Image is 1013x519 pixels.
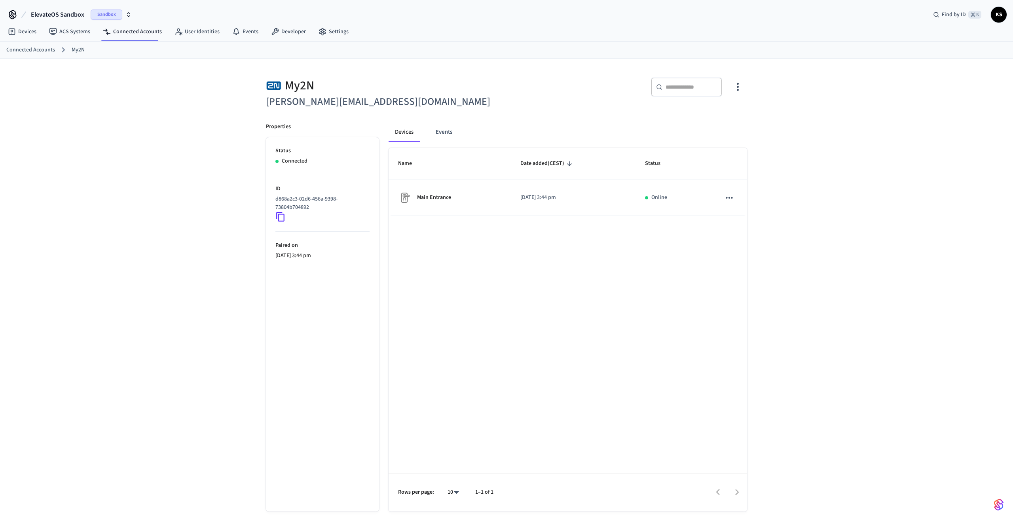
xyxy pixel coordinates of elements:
span: ⌘ K [968,11,981,19]
img: 2N Logo, Square [266,78,282,94]
p: [DATE] 3:44 pm [520,193,626,202]
p: Properties [266,123,291,131]
a: My2N [72,46,85,54]
a: Events [226,25,265,39]
div: connected account tabs [389,123,747,142]
a: Connected Accounts [6,46,55,54]
p: ID [275,185,370,193]
span: Sandbox [91,9,122,20]
p: Online [651,193,667,202]
p: Rows per page: [398,488,434,496]
p: d868a2c3-02d6-456a-9398-73804b704892 [275,195,366,212]
a: ACS Systems [43,25,97,39]
div: 10 [444,487,463,498]
div: Find by ID⌘ K [927,8,988,22]
div: My2N [266,78,502,94]
button: KS [991,7,1007,23]
p: Status [275,147,370,155]
table: sticky table [389,148,747,216]
p: Paired on [275,241,370,250]
h6: [PERSON_NAME][EMAIL_ADDRESS][DOMAIN_NAME] [266,94,502,110]
img: Placeholder Lock Image [398,191,411,204]
span: Date added(CEST) [520,157,575,170]
button: Devices [389,123,420,142]
span: KS [992,8,1006,22]
p: 1–1 of 1 [475,488,493,496]
a: User Identities [168,25,226,39]
button: Events [429,123,459,142]
a: Devices [2,25,43,39]
p: [DATE] 3:44 pm [275,252,370,260]
span: Find by ID [942,11,966,19]
a: Connected Accounts [97,25,168,39]
img: SeamLogoGradient.69752ec5.svg [994,498,1004,511]
span: ElevateOS Sandbox [31,10,84,19]
a: Developer [265,25,312,39]
p: Connected [282,157,307,165]
span: Status [645,157,671,170]
p: Main Entrance [417,193,451,202]
span: Name [398,157,422,170]
a: Settings [312,25,355,39]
